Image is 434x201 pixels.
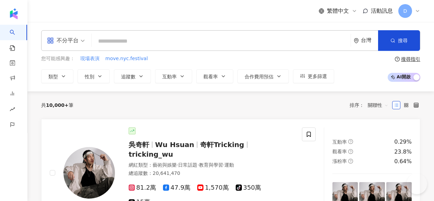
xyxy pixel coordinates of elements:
button: 觀看率 [196,69,233,83]
span: 1,570萬 [197,184,229,191]
button: 搜尋 [378,30,420,51]
span: 觀看率 [203,74,218,79]
div: 23.8% [394,148,412,156]
div: 總追蹤數 ： 20,641,470 [129,170,294,177]
button: 現場表演 [80,55,100,63]
span: 性別 [85,74,94,79]
button: move.nyc.festival [105,55,148,63]
span: 關聯性 [368,100,388,111]
iframe: Help Scout Beacon - Open [407,174,427,194]
span: question-circle [348,139,353,144]
button: 性別 [78,69,110,83]
span: 教育與學習 [199,162,223,168]
span: 350萬 [236,184,261,191]
span: 搜尋 [398,38,408,43]
div: 共 筆 [41,102,73,108]
span: · [223,162,224,168]
span: appstore [47,37,54,44]
div: 0.64% [394,158,412,165]
span: tricking_wu [129,150,173,158]
img: KOL Avatar [63,147,115,199]
span: 奇軒Tricking [200,141,244,149]
div: 搜尋指引 [401,56,420,62]
span: 藝術與娛樂 [153,162,177,168]
span: 日常話題 [178,162,197,168]
span: question-circle [348,159,353,164]
span: · [197,162,199,168]
span: environment [354,38,359,43]
div: 網紅類型 ： [129,162,294,169]
span: 漲粉率 [332,158,347,164]
div: 台灣 [361,37,378,43]
span: 互動率 [332,139,347,145]
span: rise [10,102,15,118]
button: 追蹤數 [114,69,151,83]
a: search [10,25,23,52]
span: 類型 [48,74,58,79]
span: 觀看率 [332,149,347,154]
span: 活動訊息 [371,8,393,14]
span: D [403,7,407,15]
span: 追蹤數 [121,74,136,79]
span: 81.2萬 [129,184,156,191]
span: 10,000+ [46,102,69,108]
div: 排序： [350,100,392,111]
button: 互動率 [155,69,192,83]
span: 您可能感興趣： [41,55,75,62]
span: 吳奇軒 [129,141,149,149]
span: 繁體中文 [327,7,349,15]
img: logo icon [8,8,19,19]
div: 不分平台 [47,35,79,46]
span: 運動 [224,162,234,168]
span: Wu Hsuan [155,141,194,149]
span: 互動率 [162,74,177,79]
span: 現場表演 [80,55,99,62]
div: 0.29% [394,138,412,146]
span: question-circle [395,57,400,62]
span: 更多篩選 [308,74,327,79]
button: 合作費用預估 [237,69,289,83]
span: 合作費用預估 [245,74,273,79]
button: 類型 [41,69,73,83]
span: 47.9萬 [163,184,190,191]
span: · [177,162,178,168]
button: 更多篩選 [293,69,334,83]
span: question-circle [348,149,353,154]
